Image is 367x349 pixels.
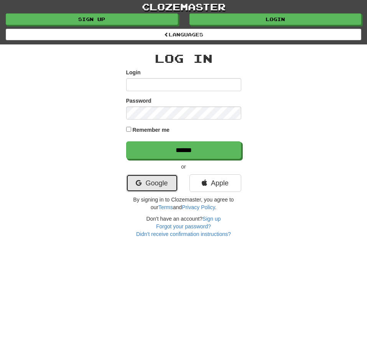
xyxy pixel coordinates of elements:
[6,29,361,40] a: Languages
[126,97,151,105] label: Password
[202,216,221,222] a: Sign up
[126,69,141,76] label: Login
[136,231,231,237] a: Didn't receive confirmation instructions?
[126,163,241,170] p: or
[126,196,241,211] p: By signing in to Clozemaster, you agree to our and .
[182,204,215,210] a: Privacy Policy
[6,13,178,25] a: Sign up
[132,126,170,134] label: Remember me
[126,215,241,238] div: Don't have an account?
[189,13,362,25] a: Login
[126,174,178,192] a: Google
[158,204,173,210] a: Terms
[156,223,211,229] a: Forgot your password?
[189,174,241,192] a: Apple
[126,52,241,65] h2: Log In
